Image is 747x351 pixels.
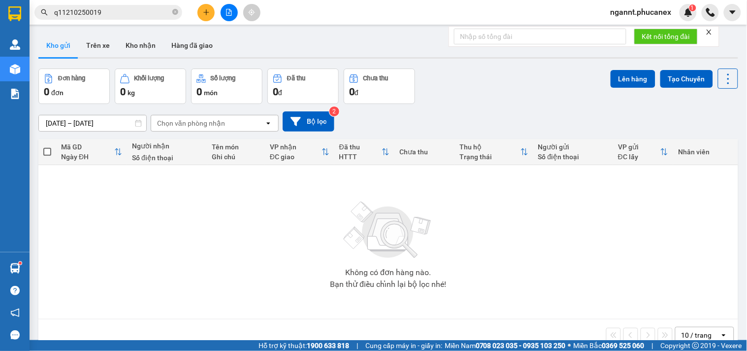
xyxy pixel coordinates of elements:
[264,119,272,127] svg: open
[692,342,699,349] span: copyright
[19,262,22,265] sup: 1
[613,139,673,165] th: Toggle SortBy
[172,8,178,17] span: close-circle
[118,34,163,57] button: Kho nhận
[574,340,645,351] span: Miền Bắc
[163,34,221,57] button: Hàng đã giao
[172,9,178,15] span: close-circle
[134,75,164,82] div: Khối lượng
[399,148,450,156] div: Chưa thu
[459,153,520,161] div: Trạng thái
[270,143,322,151] div: VP nhận
[476,342,566,350] strong: 0708 023 035 - 0935 103 250
[61,153,114,161] div: Ngày ĐH
[243,4,260,21] button: aim
[44,86,49,98] span: 0
[115,69,186,104] button: Khối lượng0kg
[724,4,741,21] button: caret-down
[691,4,694,11] span: 1
[226,9,232,16] span: file-add
[38,34,78,57] button: Kho gửi
[678,148,733,156] div: Nhân viên
[344,69,415,104] button: Chưa thu0đ
[355,89,358,97] span: đ
[720,331,728,339] svg: open
[132,154,202,162] div: Số điện thoại
[538,153,608,161] div: Số điện thoại
[259,340,349,351] span: Hỗ trợ kỹ thuật:
[56,139,127,165] th: Toggle SortBy
[196,86,202,98] span: 0
[345,269,431,277] div: Không có đơn hàng nào.
[270,153,322,161] div: ĐC giao
[349,86,355,98] span: 0
[682,330,712,340] div: 10 / trang
[54,7,170,18] input: Tìm tên, số ĐT hoặc mã đơn
[61,143,114,151] div: Mã GD
[660,70,713,88] button: Tạo Chuyến
[706,29,713,35] span: close
[265,139,334,165] th: Toggle SortBy
[197,4,215,21] button: plus
[39,115,146,131] input: Select a date range.
[459,143,520,151] div: Thu hộ
[334,139,394,165] th: Toggle SortBy
[642,31,690,42] span: Kết nối tổng đài
[611,70,655,88] button: Lên hàng
[330,281,446,288] div: Bạn thử điều chỉnh lại bộ lọc nhé!
[203,9,210,16] span: plus
[132,142,202,150] div: Người nhận
[454,29,626,44] input: Nhập số tổng đài
[128,89,135,97] span: kg
[278,89,282,97] span: đ
[339,153,382,161] div: HTTT
[357,340,358,351] span: |
[283,111,334,132] button: Bộ lọc
[10,286,20,295] span: question-circle
[10,308,20,317] span: notification
[455,139,533,165] th: Toggle SortBy
[689,4,696,11] sup: 1
[248,9,255,16] span: aim
[363,75,389,82] div: Chưa thu
[652,340,653,351] span: |
[157,118,225,128] div: Chọn văn phòng nhận
[58,75,85,82] div: Đơn hàng
[41,9,48,16] span: search
[339,143,382,151] div: Đã thu
[267,69,339,104] button: Đã thu0đ
[212,153,260,161] div: Ghi chú
[602,342,645,350] strong: 0369 525 060
[684,8,693,17] img: icon-new-feature
[634,29,698,44] button: Kết nối tổng đài
[728,8,737,17] span: caret-down
[8,6,21,21] img: logo-vxr
[329,106,339,116] sup: 2
[445,340,566,351] span: Miền Nam
[273,86,278,98] span: 0
[204,89,218,97] span: món
[339,196,437,265] img: svg+xml;base64,PHN2ZyBjbGFzcz0ibGlzdC1wbHVnX19zdmciIHhtbG5zPSJodHRwOi8vd3d3LnczLm9yZy8yMDAwL3N2Zy...
[618,153,660,161] div: ĐC lấy
[191,69,262,104] button: Số lượng0món
[10,39,20,50] img: warehouse-icon
[618,143,660,151] div: VP gửi
[10,89,20,99] img: solution-icon
[38,69,110,104] button: Đơn hàng0đơn
[10,64,20,74] img: warehouse-icon
[706,8,715,17] img: phone-icon
[307,342,349,350] strong: 1900 633 818
[120,86,126,98] span: 0
[221,4,238,21] button: file-add
[365,340,442,351] span: Cung cấp máy in - giấy in:
[538,143,608,151] div: Người gửi
[78,34,118,57] button: Trên xe
[10,263,20,274] img: warehouse-icon
[51,89,64,97] span: đơn
[211,75,236,82] div: Số lượng
[287,75,305,82] div: Đã thu
[212,143,260,151] div: Tên món
[568,344,571,348] span: ⚪️
[10,330,20,340] span: message
[603,6,680,18] span: ngannt.phucanex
